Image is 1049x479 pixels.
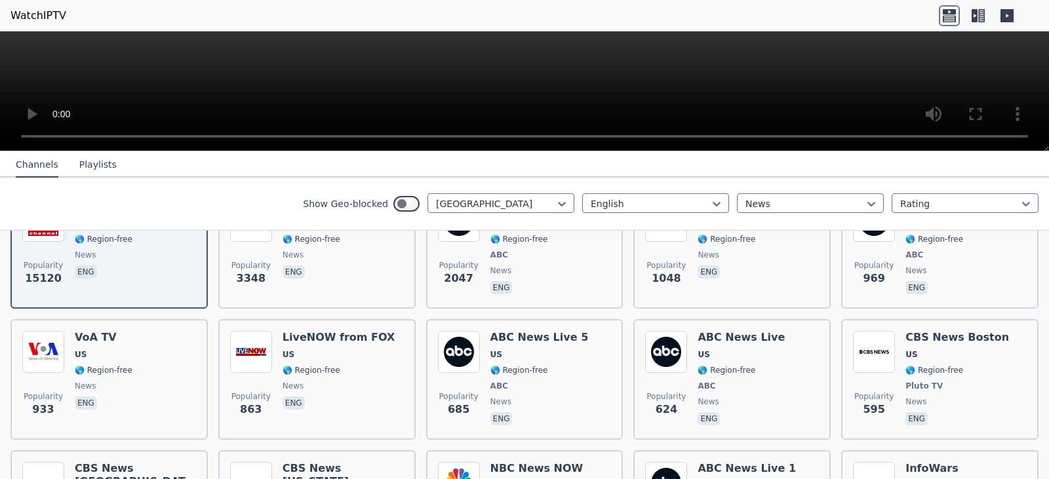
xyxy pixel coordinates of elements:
p: eng [905,281,928,294]
span: ABC [490,250,508,260]
span: 🌎 Region-free [905,365,963,375]
p: eng [75,265,97,278]
h6: ABC News Live 1 [698,462,796,475]
span: news [490,396,511,407]
span: Popularity [439,391,479,402]
span: 🌎 Region-free [490,365,548,375]
img: CBS News Boston [853,331,895,373]
span: news [75,250,96,260]
h6: InfoWars [905,462,963,475]
span: 🌎 Region-free [75,234,132,244]
span: US [698,349,709,360]
span: news [698,396,719,407]
button: Channels [16,153,58,178]
span: Popularity [439,260,479,271]
p: eng [698,265,720,278]
span: Popularity [646,260,686,271]
span: Popularity [24,260,63,271]
h6: ABC News Live 5 [490,331,589,344]
span: Popularity [854,391,894,402]
label: Show Geo-blocked [303,197,388,210]
span: Popularity [24,391,63,402]
img: ABC News Live [645,331,687,373]
span: 15120 [25,271,62,286]
span: 3348 [237,271,266,286]
h6: CBS News Boston [905,331,1009,344]
span: 595 [863,402,884,417]
span: US [283,349,294,360]
span: 933 [32,402,54,417]
span: Popularity [646,391,686,402]
span: Popularity [231,260,271,271]
span: 🌎 Region-free [75,365,132,375]
span: 2047 [444,271,473,286]
span: 🌎 Region-free [283,365,340,375]
span: ABC [490,381,508,391]
span: 685 [448,402,469,417]
p: eng [698,412,720,425]
a: WatchIPTV [10,8,66,24]
h6: VoA TV [75,331,132,344]
span: news [75,381,96,391]
span: news [283,381,304,391]
span: ABC [905,250,923,260]
span: news [698,250,719,260]
span: 🌎 Region-free [283,234,340,244]
span: Popularity [231,391,271,402]
span: US [905,349,917,360]
span: 🌎 Region-free [905,234,963,244]
p: eng [905,412,928,425]
span: US [75,349,87,360]
h6: LiveNOW from FOX [283,331,395,344]
span: 863 [240,402,262,417]
p: eng [490,281,513,294]
span: 624 [656,402,677,417]
span: Popularity [854,260,894,271]
span: news [283,250,304,260]
img: VoA TV [22,331,64,373]
p: eng [75,396,97,410]
span: US [490,349,502,360]
img: LiveNOW from FOX [230,331,272,373]
span: 🌎 Region-free [490,234,548,244]
h6: NBC News NOW [490,462,584,475]
span: news [490,265,511,276]
span: 🌎 Region-free [698,365,755,375]
span: news [905,396,926,407]
span: 1048 [652,271,681,286]
button: Playlists [79,153,117,178]
span: 🌎 Region-free [698,234,755,244]
span: news [905,265,926,276]
span: 969 [863,271,884,286]
p: eng [283,396,305,410]
p: eng [490,412,513,425]
p: eng [283,265,305,278]
img: ABC News Live 5 [438,331,480,373]
span: ABC [698,381,715,391]
span: Pluto TV [905,381,943,391]
h6: ABC News Live [698,331,785,344]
